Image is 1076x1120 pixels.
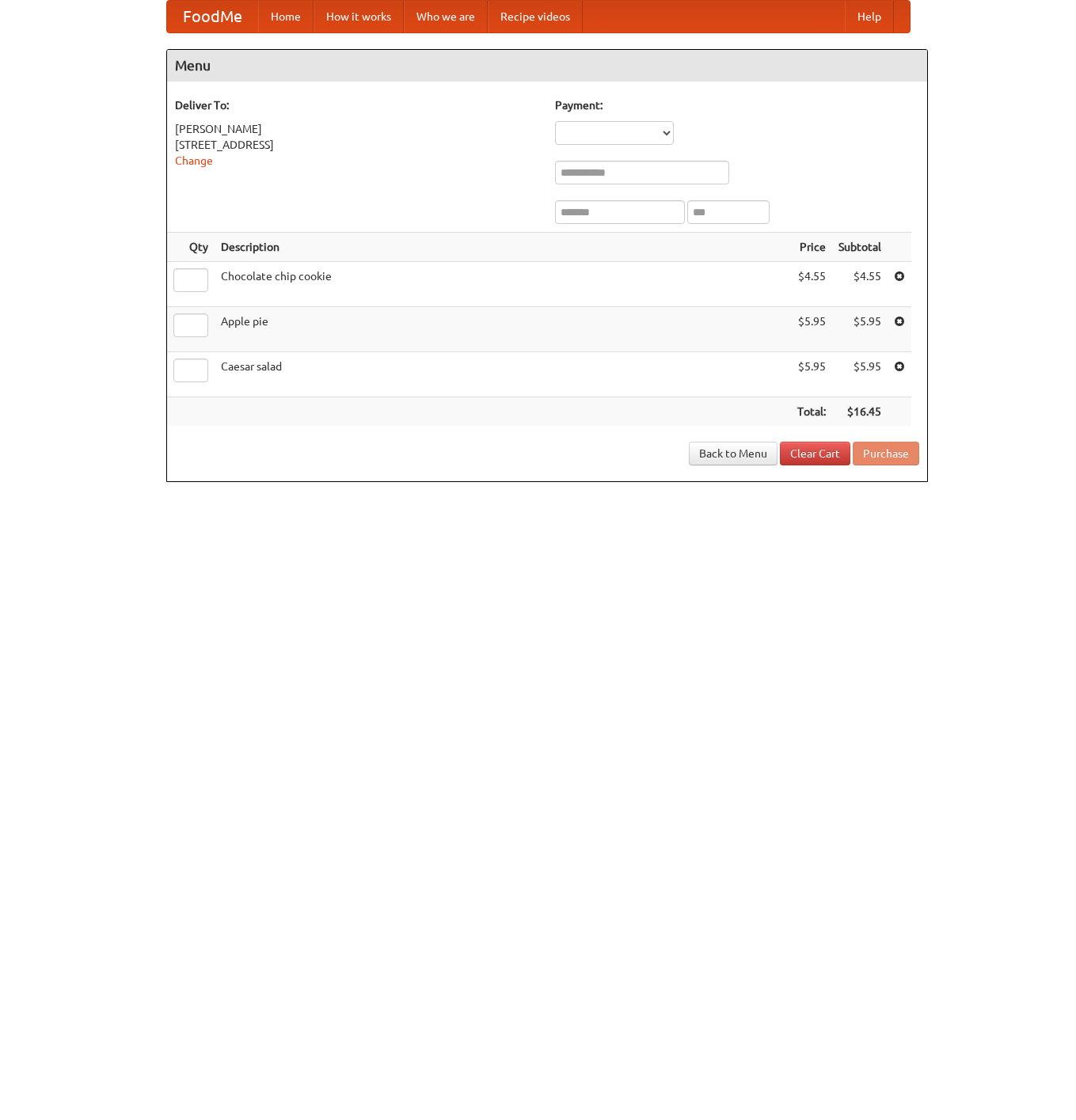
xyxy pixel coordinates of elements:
[258,1,314,32] a: Home
[791,307,832,352] td: $5.95
[689,442,778,465] a: Back to Menu
[832,307,888,352] td: $5.95
[167,50,927,82] h4: Menu
[175,154,213,167] a: Change
[791,352,832,397] td: $5.95
[175,97,539,113] h5: Deliver To:
[791,397,832,427] th: Total:
[791,233,832,262] th: Price
[780,442,850,465] a: Clear Cart
[167,233,215,262] th: Qty
[215,352,791,397] td: Caesar salad
[832,262,888,307] td: $4.55
[845,1,894,32] a: Help
[175,137,539,153] div: [STREET_ADDRESS]
[853,442,919,465] button: Purchase
[832,352,888,397] td: $5.95
[555,97,919,113] h5: Payment:
[404,1,488,32] a: Who we are
[215,233,791,262] th: Description
[175,121,539,137] div: [PERSON_NAME]
[215,262,791,307] td: Chocolate chip cookie
[215,307,791,352] td: Apple pie
[488,1,583,32] a: Recipe videos
[314,1,404,32] a: How it works
[832,397,888,427] th: $16.45
[832,233,888,262] th: Subtotal
[791,262,832,307] td: $4.55
[167,1,258,32] a: FoodMe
